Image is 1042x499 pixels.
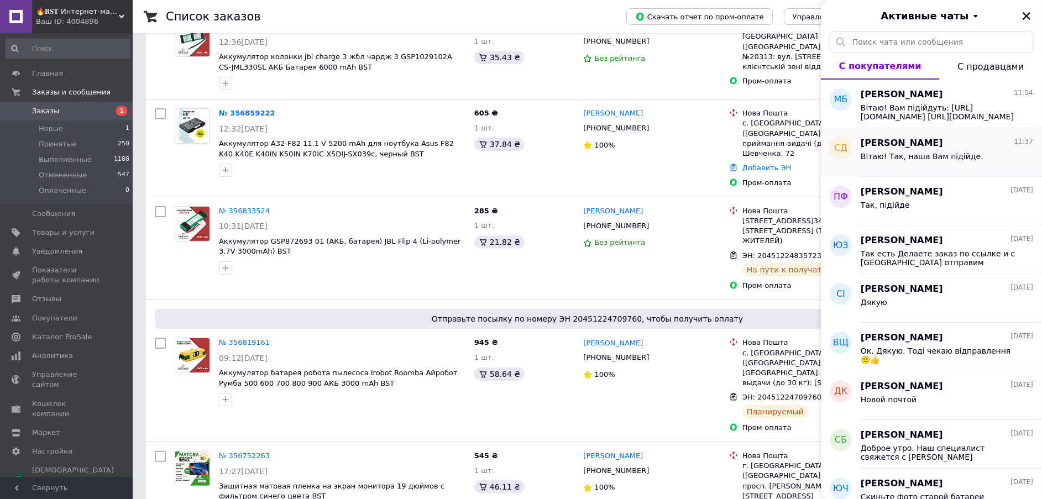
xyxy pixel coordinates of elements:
a: Аккумулятор GSP872693 01 (АКБ, батарея) JBL Flip 4 (Li-polymer 3.7V 3000mAh) BST [219,237,460,256]
span: 1 [125,124,129,134]
button: мб[PERSON_NAME]11:54Вітаю! Вам підійдуть: [URL][DOMAIN_NAME] [URL][DOMAIN_NAME] Різниця у ємності... [821,80,1042,128]
span: Управление статусами [793,13,879,21]
a: Аккумулятор A32-F82 11.1 V 5200 mAh для ноутбука Asus F82 K40 K40E K40IN K50IN K70IC X5DIJ-SX039c... [219,139,454,158]
span: Кошелек компании [32,399,102,419]
span: юч [833,482,849,495]
div: На пути к получателю [742,263,842,276]
a: Фото товару [175,338,210,373]
button: ВЩ[PERSON_NAME][DATE]Ок. Дякую. Тоді чекаю відправлення🙂👍 [821,323,1042,371]
a: Добавить ЭН [742,164,791,172]
span: Оплаченные [39,186,86,196]
span: Доброе утро. Наш специалист свяжется с [PERSON_NAME] [861,444,1018,461]
button: Закрыть [1020,9,1033,23]
span: Ок. Дякую. Тоді чекаю відправлення🙂👍 [861,346,1018,364]
span: 11:54 [1014,88,1033,98]
span: Каталог ProSale [32,332,92,342]
span: 1 шт. [474,124,494,132]
button: ЮЗ[PERSON_NAME][DATE]Так есть Делаете заказ по ссылке и с [GEOGRAPHIC_DATA] отправим [821,225,1042,274]
span: 545 ₴ [474,451,498,460]
div: Нова Пошта [742,338,895,348]
span: Новые [39,124,63,134]
span: ЭН: 20451224835723 [742,251,821,260]
img: Фото товару [175,22,210,56]
span: 100% [594,141,615,149]
div: Пром-оплата [742,76,895,86]
span: 12:36[DATE] [219,38,268,46]
input: Поиск чата или сообщения [830,31,1033,53]
span: Заказы и сообщения [32,87,111,97]
span: СД [834,142,847,155]
span: [DATE] [1010,283,1033,292]
a: № 356833524 [219,207,270,215]
img: Фото товару [179,109,206,143]
span: ЮЗ [833,239,849,252]
span: Новой почтой [861,395,917,404]
span: Скачать отчет по пром-оплате [635,12,764,22]
div: 35.43 ₴ [474,51,525,64]
img: Фото товару [175,207,210,241]
span: 100% [594,370,615,379]
span: Настройки [32,447,72,456]
span: [PERSON_NAME] [861,137,943,150]
span: 547 [118,170,129,180]
div: Нова Пошта [742,451,895,461]
span: Дякую [861,298,887,307]
button: Активные чаты [852,9,1011,23]
span: Отзывы [32,294,61,304]
div: Ваш ID: 4004896 [36,17,133,27]
span: [PERSON_NAME] [861,332,943,344]
div: [STREET_ADDRESS]34767: [STREET_ADDRESS] (ТОЛЬКО ДЛЯ ЖИТЕЛЕЙ) [742,216,895,246]
button: ПФ[PERSON_NAME][DATE]Так, підійде [821,177,1042,225]
span: [DATE] [1010,429,1033,438]
input: Поиск [6,39,130,59]
span: Вітаю! Так, наша Вам підійде. [861,152,983,161]
span: [PERSON_NAME] [861,88,943,101]
a: Фото товару [175,108,210,144]
a: [PERSON_NAME] [583,338,643,349]
span: Покупатели [32,313,77,323]
span: 945 ₴ [474,338,498,346]
a: [PERSON_NAME] [583,206,643,217]
div: Пром-оплата [742,281,895,291]
span: Так, підійде [861,201,910,209]
span: Активные чаты [881,9,969,23]
span: Отмененные [39,170,87,180]
a: Аккумулятор колонки jbl charge 3 жбл чардж 3 GSP1029102A CS-JML330SL АКБ Батарея 6000 mAh BST [219,52,452,71]
div: 21.82 ₴ [474,235,525,249]
span: 605 ₴ [474,109,498,117]
span: мб [834,93,848,106]
span: ДК [834,385,847,398]
span: [DEMOGRAPHIC_DATA] и счета [32,465,114,496]
span: 12:32[DATE] [219,124,268,133]
span: Уведомления [32,246,82,256]
span: 100% [594,483,615,491]
span: 10:31[DATE] [219,222,268,230]
button: СД[PERSON_NAME]11:37Вітаю! Так, наша Вам підійде. [821,128,1042,177]
div: Нова Пошта [742,108,895,118]
span: 1 шт. [474,466,494,475]
span: [PERSON_NAME] [861,429,943,442]
span: СІ [836,288,845,301]
span: [PERSON_NAME] [861,234,943,247]
span: 17:27[DATE] [219,467,268,476]
span: [DATE] [1010,477,1033,487]
span: Маркет [32,428,60,438]
span: Аналитика [32,351,73,361]
a: № 356819161 [219,338,270,346]
span: ВЩ [833,337,849,349]
div: Пром-оплата [742,178,895,188]
span: Вітаю! Вам підійдуть: [URL][DOMAIN_NAME] [URL][DOMAIN_NAME] Різниця у ємності - 5200 та 7800 mAh,... [861,103,1018,121]
div: 46.11 ₴ [474,480,525,493]
span: Отправьте посылку по номеру ЭН 20451224709760, чтобы получить оплату [159,313,1015,324]
a: Фото товару [175,206,210,241]
span: С продавцами [957,61,1024,72]
span: Без рейтинга [594,238,645,246]
span: Принятые [39,139,77,149]
span: [DATE] [1010,332,1033,341]
span: 11:37 [1014,137,1033,146]
button: ДК[PERSON_NAME][DATE]Новой почтой [821,371,1042,420]
span: Показатели работы компании [32,265,102,285]
span: Товары и услуги [32,228,95,238]
a: Фото товару [175,22,210,57]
